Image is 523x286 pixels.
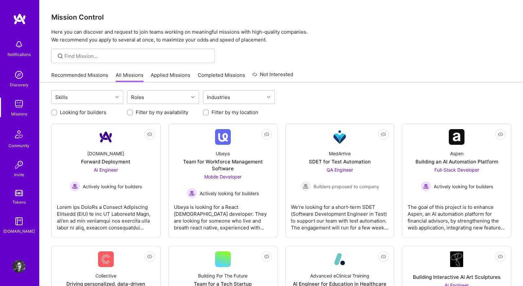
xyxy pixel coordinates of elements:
i: icon EyeClosed [381,132,386,137]
i: icon Chevron [191,95,194,99]
p: Here you can discover and request to join teams working on meaningful missions with high-quality ... [51,28,511,44]
div: Ubeya is looking for a React [DEMOGRAPHIC_DATA] developer. They are looking for someone who live ... [174,198,272,231]
a: Company LogoAspenBuilding an AI Automation PlatformFull-Stack Developer Actively looking for buil... [408,129,506,232]
span: Actively looking for builders [434,183,493,190]
div: Building For The Future [198,272,247,279]
div: Industries [205,93,232,102]
img: User Avatar [12,260,25,273]
div: [DOMAIN_NAME] [87,150,124,157]
div: Skills [54,93,69,102]
a: Company LogoMedArriveSDET for Test AutomationQA Engineer Builders proposed to companyBuilders pro... [291,129,389,232]
div: Lorem ips DoloRs a Consect Adipiscing Elitsedd (EIU) te inc UT Laboreetd Magn, ali’en ad min veni... [57,198,155,231]
i: icon EyeClosed [147,254,152,259]
a: Applied Missions [151,72,190,82]
label: Filter by my location [211,109,258,116]
span: Actively looking for builders [200,190,259,197]
div: Building an AI Automation Platform [415,158,498,165]
img: Company Logo [98,251,114,267]
i: icon Chevron [267,95,270,99]
i: icon EyeClosed [498,132,503,137]
i: icon EyeClosed [264,132,269,137]
img: guide book [12,215,25,228]
a: Company Logo[DOMAIN_NAME]Forward DeploymentAI Engineer Actively looking for buildersActively look... [57,129,155,232]
div: Aspen [450,150,464,157]
div: Invite [14,171,24,178]
a: Completed Missions [198,72,245,82]
a: Not Interested [252,71,293,82]
div: Notifications [8,51,31,58]
i: icon EyeClosed [264,254,269,259]
img: Community [11,126,27,142]
a: User Avatar [11,260,27,273]
img: Builders proposed to company [300,181,311,192]
span: Actively looking for builders [83,183,142,190]
img: teamwork [12,97,25,110]
img: Company Logo [332,251,347,267]
span: QA Engineer [327,167,353,173]
label: Filter by my availability [136,109,188,116]
div: Tokens [12,199,26,206]
div: Team for Workforce Management Software [174,158,272,172]
img: bell [12,38,25,51]
span: Builders proposed to company [313,183,379,190]
img: Actively looking for builders [70,181,80,192]
div: Advanced eClinical Training [310,272,369,279]
img: Company Logo [98,129,114,145]
div: The goal of this project is to enhance Aspen, an AI automation platform for financial advisors, b... [408,198,506,231]
i: icon EyeClosed [147,132,152,137]
span: Full-Stack Developer [434,167,479,173]
h3: Mission Control [51,13,511,21]
div: Ubeya [216,150,230,157]
img: Company Logo [449,129,464,145]
input: Find Mission... [64,53,210,59]
i: icon EyeClosed [498,254,503,259]
div: Community [8,142,29,149]
span: AI Engineer [94,167,118,173]
div: MedArrive [329,150,351,157]
div: Building Interactive AI Art Sculptures [413,274,500,280]
img: Company Logo [215,129,231,145]
span: Mobile Developer [204,174,242,179]
label: Looking for builders [60,109,106,116]
img: Actively looking for builders [187,188,197,198]
div: Missions [11,110,27,117]
i: icon SearchGrey [57,52,64,60]
img: Invite [12,158,25,171]
div: Forward Deployment [81,158,130,165]
div: Discovery [10,81,28,88]
a: All Missions [116,72,143,82]
img: Actively looking for builders [421,181,431,192]
a: Company LogoUbeyaTeam for Workforce Management SoftwareMobile Developer Actively looking for buil... [174,129,272,232]
img: logo [13,13,26,25]
img: tokens [15,190,23,196]
div: Roles [129,93,146,102]
i: icon Chevron [115,95,119,99]
img: discovery [12,68,25,81]
div: SDET for Test Automation [309,158,371,165]
i: icon EyeClosed [381,254,386,259]
div: [DOMAIN_NAME] [3,228,35,235]
div: We’re looking for a short-term SDET (Software Development Engineer in Test) to support our team w... [291,198,389,231]
div: Collective [95,272,116,279]
img: Company Logo [332,129,347,145]
a: Recommended Missions [51,72,108,82]
img: Company Logo [450,251,463,267]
